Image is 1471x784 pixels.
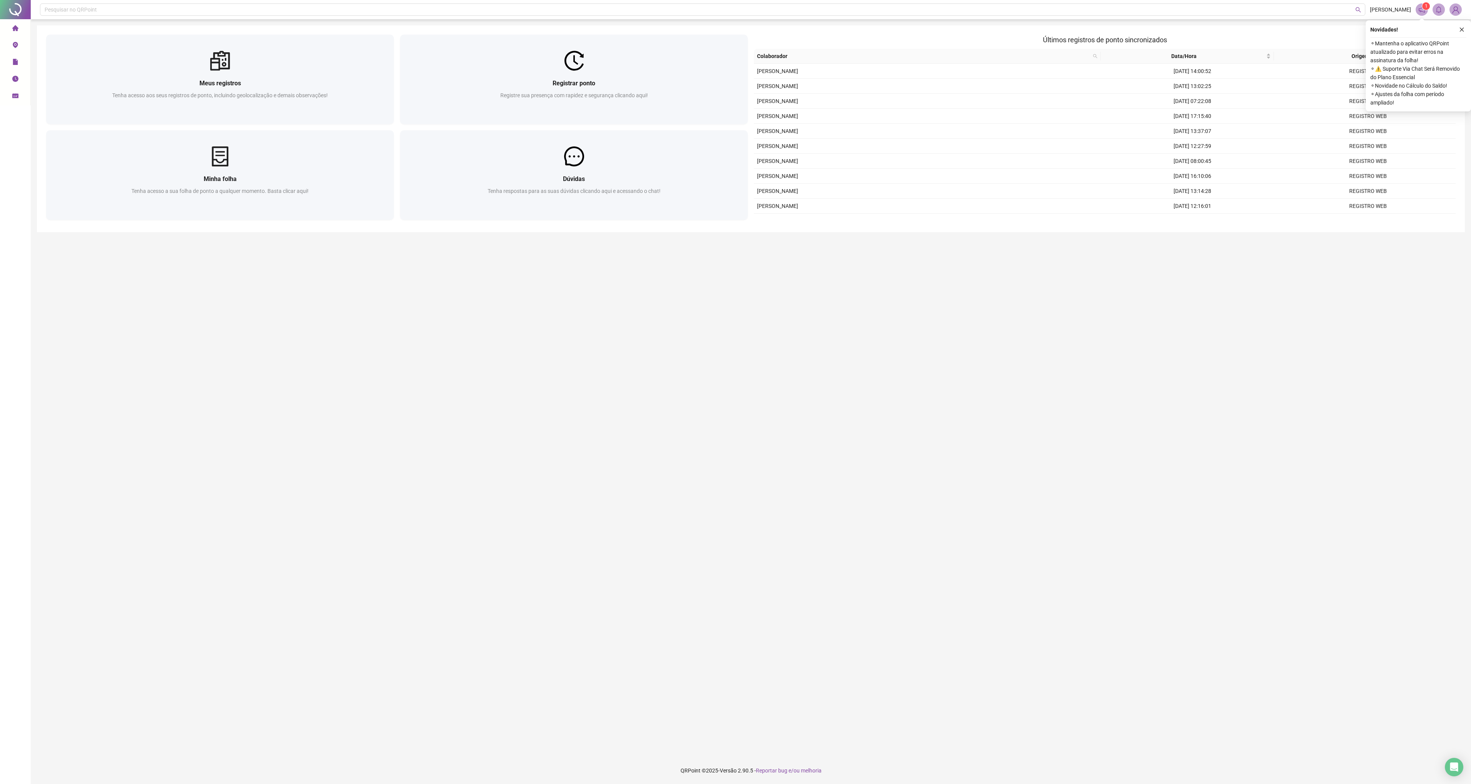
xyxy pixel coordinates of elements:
[12,89,18,105] span: schedule
[1105,124,1280,139] td: [DATE] 13:37:07
[1280,64,1456,79] td: REGISTRO WEB
[1370,39,1466,65] span: ⚬ Mantenha o aplicativo QRPoint atualizado para evitar erros na assinatura da folha!
[12,72,18,88] span: clock-circle
[757,128,798,134] span: [PERSON_NAME]
[1370,25,1398,34] span: Novidades !
[1093,54,1097,58] span: search
[1104,52,1265,60] span: Data/Hora
[1091,50,1099,62] span: search
[112,92,328,98] span: Tenha acesso aos seus registros de ponto, incluindo geolocalização e demais observações!
[757,188,798,194] span: [PERSON_NAME]
[1105,214,1280,229] td: [DATE] 07:35:58
[1280,154,1456,169] td: REGISTRO WEB
[757,143,798,149] span: [PERSON_NAME]
[1459,27,1464,32] span: close
[1370,90,1466,107] span: ⚬ Ajustes da folha com período ampliado!
[757,83,798,89] span: [PERSON_NAME]
[1355,7,1361,13] span: search
[1280,124,1456,139] td: REGISTRO WEB
[757,68,798,74] span: [PERSON_NAME]
[563,175,585,183] span: Dúvidas
[1370,81,1466,90] span: ⚬ Novidade no Cálculo do Saldo!
[46,130,394,220] a: Minha folhaTenha acesso a sua folha de ponto a qualquer momento. Basta clicar aqui!
[204,175,237,183] span: Minha folha
[1445,758,1463,776] div: Open Intercom Messenger
[1280,79,1456,94] td: REGISTRO WEB
[1370,65,1466,81] span: ⚬ ⚠️ Suporte Via Chat Será Removido do Plano Essencial
[1450,4,1461,15] img: 84060
[12,55,18,71] span: file
[1105,169,1280,184] td: [DATE] 16:10:06
[46,35,394,124] a: Meus registrosTenha acesso aos seus registros de ponto, incluindo geolocalização e demais observa...
[488,188,661,194] span: Tenha respostas para as suas dúvidas clicando aqui e acessando o chat!
[1105,154,1280,169] td: [DATE] 08:00:45
[1274,49,1447,64] th: Origem
[400,35,748,124] a: Registrar pontoRegistre sua presença com rapidez e segurança clicando aqui!
[1105,199,1280,214] td: [DATE] 12:16:01
[757,173,798,179] span: [PERSON_NAME]
[1418,6,1425,13] span: notification
[553,80,595,87] span: Registrar ponto
[400,130,748,220] a: DúvidasTenha respostas para as suas dúvidas clicando aqui e acessando o chat!
[1280,139,1456,154] td: REGISTRO WEB
[1280,199,1456,214] td: REGISTRO WEB
[756,767,822,774] span: Reportar bug e/ou melhoria
[757,98,798,104] span: [PERSON_NAME]
[757,113,798,119] span: [PERSON_NAME]
[1435,6,1442,13] span: bell
[1280,184,1456,199] td: REGISTRO WEB
[1280,94,1456,109] td: REGISTRO WEB
[1422,2,1430,10] sup: 1
[1105,184,1280,199] td: [DATE] 13:14:28
[1425,3,1428,9] span: 1
[12,22,18,37] span: home
[31,757,1471,784] footer: QRPoint © 2025 - 2.90.5 -
[1101,49,1274,64] th: Data/Hora
[720,767,737,774] span: Versão
[757,203,798,209] span: [PERSON_NAME]
[199,80,241,87] span: Meus registros
[757,158,798,164] span: [PERSON_NAME]
[500,92,648,98] span: Registre sua presença com rapidez e segurança clicando aqui!
[1105,109,1280,124] td: [DATE] 17:15:40
[1105,94,1280,109] td: [DATE] 07:22:08
[12,38,18,54] span: environment
[1105,79,1280,94] td: [DATE] 13:02:25
[757,52,1090,60] span: Colaborador
[1370,5,1411,14] span: [PERSON_NAME]
[1043,36,1167,44] span: Últimos registros de ponto sincronizados
[1105,64,1280,79] td: [DATE] 14:00:52
[1280,214,1456,229] td: REGISTRO WEB
[131,188,309,194] span: Tenha acesso a sua folha de ponto a qualquer momento. Basta clicar aqui!
[1105,139,1280,154] td: [DATE] 12:27:59
[1280,109,1456,124] td: REGISTRO WEB
[1280,169,1456,184] td: REGISTRO WEB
